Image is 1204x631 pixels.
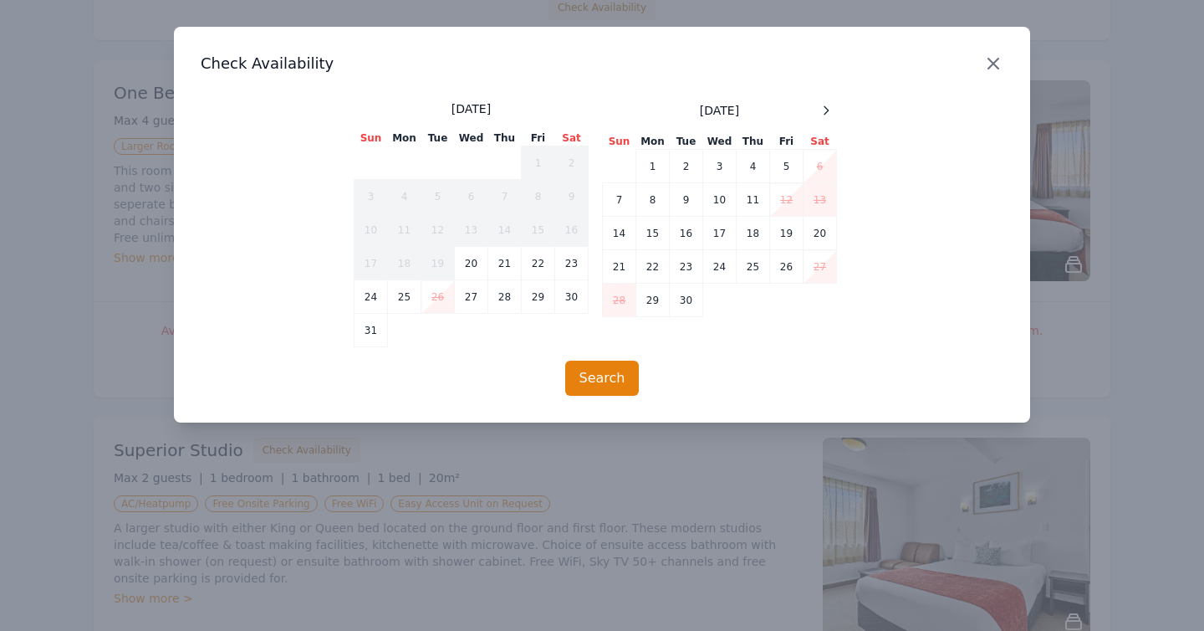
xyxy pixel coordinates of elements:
td: 17 [703,217,737,250]
td: 13 [455,213,488,247]
td: 23 [555,247,589,280]
td: 28 [488,280,522,314]
td: 10 [703,183,737,217]
th: Fri [522,131,555,146]
td: 17 [355,247,388,280]
td: 27 [804,250,837,284]
td: 1 [522,146,555,180]
td: 3 [703,150,737,183]
td: 15 [636,217,670,250]
td: 4 [388,180,421,213]
td: 22 [636,250,670,284]
th: Sat [804,134,837,150]
td: 16 [670,217,703,250]
h3: Check Availability [201,54,1003,74]
th: Sun [355,131,388,146]
td: 8 [636,183,670,217]
td: 27 [455,280,488,314]
td: 5 [770,150,804,183]
td: 9 [670,183,703,217]
span: [DATE] [700,102,739,119]
td: 14 [488,213,522,247]
th: Sat [555,131,589,146]
td: 12 [770,183,804,217]
th: Thu [488,131,522,146]
td: 25 [388,280,421,314]
td: 4 [737,150,770,183]
td: 31 [355,314,388,347]
td: 3 [355,180,388,213]
td: 16 [555,213,589,247]
td: 20 [455,247,488,280]
td: 25 [737,250,770,284]
td: 12 [421,213,455,247]
td: 15 [522,213,555,247]
td: 10 [355,213,388,247]
th: Wed [703,134,737,150]
td: 20 [804,217,837,250]
td: 22 [522,247,555,280]
td: 5 [421,180,455,213]
td: 21 [603,250,636,284]
td: 6 [804,150,837,183]
th: Tue [670,134,703,150]
td: 24 [355,280,388,314]
td: 19 [770,217,804,250]
td: 19 [421,247,455,280]
td: 9 [555,180,589,213]
td: 1 [636,150,670,183]
td: 21 [488,247,522,280]
span: [DATE] [451,100,491,117]
td: 2 [555,146,589,180]
button: Search [565,361,640,396]
td: 18 [388,247,421,280]
td: 11 [737,183,770,217]
th: Mon [636,134,670,150]
td: 28 [603,284,636,317]
td: 11 [388,213,421,247]
th: Sun [603,134,636,150]
td: 7 [603,183,636,217]
td: 30 [670,284,703,317]
th: Wed [455,131,488,146]
td: 23 [670,250,703,284]
th: Thu [737,134,770,150]
td: 30 [555,280,589,314]
td: 7 [488,180,522,213]
td: 13 [804,183,837,217]
td: 26 [770,250,804,284]
td: 8 [522,180,555,213]
th: Fri [770,134,804,150]
th: Mon [388,131,421,146]
td: 14 [603,217,636,250]
td: 29 [522,280,555,314]
th: Tue [421,131,455,146]
td: 24 [703,250,737,284]
td: 2 [670,150,703,183]
td: 26 [421,280,455,314]
td: 6 [455,180,488,213]
td: 29 [636,284,670,317]
td: 18 [737,217,770,250]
